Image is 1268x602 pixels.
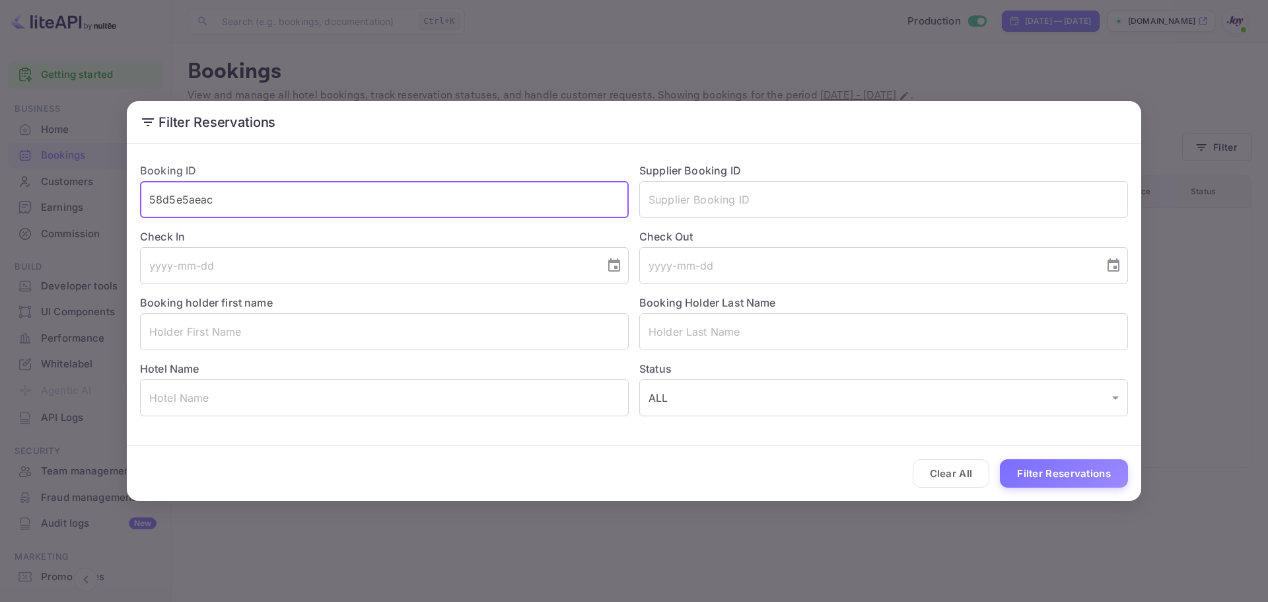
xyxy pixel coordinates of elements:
label: Status [639,361,1128,377]
button: Filter Reservations [1000,459,1128,488]
label: Hotel Name [140,362,199,375]
label: Booking Holder Last Name [639,296,776,309]
input: Holder First Name [140,313,629,350]
button: Choose date [601,252,627,279]
input: Supplier Booking ID [639,181,1128,218]
label: Booking holder first name [140,296,273,309]
input: Holder Last Name [639,313,1128,350]
input: yyyy-mm-dd [639,247,1095,284]
h2: Filter Reservations [127,101,1141,143]
button: Choose date [1100,252,1127,279]
input: Hotel Name [140,379,629,416]
label: Check In [140,229,629,245]
button: Clear All [913,459,990,488]
label: Booking ID [140,164,197,177]
input: Booking ID [140,181,629,218]
label: Check Out [639,229,1128,245]
label: Supplier Booking ID [639,164,741,177]
div: ALL [639,379,1128,416]
input: yyyy-mm-dd [140,247,596,284]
